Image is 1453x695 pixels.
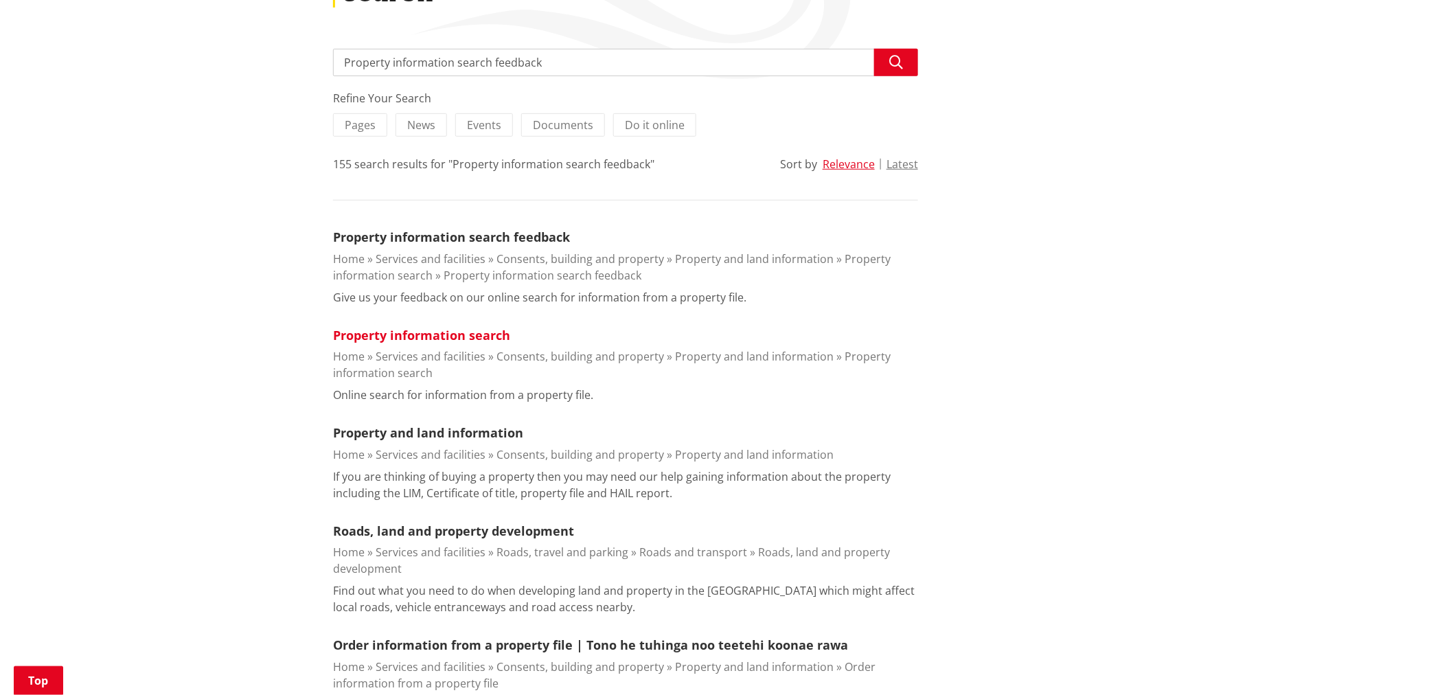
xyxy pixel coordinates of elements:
a: Consents, building and property [496,659,664,674]
span: Do it online [625,117,685,133]
p: Find out what you need to do when developing land and property in the [GEOGRAPHIC_DATA] which mig... [333,582,918,615]
button: Relevance [823,158,875,170]
span: News [407,117,435,133]
a: Consents, building and property [496,447,664,462]
a: Home [333,349,365,364]
a: Property and land information [675,251,834,266]
a: Services and facilities [376,349,485,364]
a: Property information search [333,349,891,380]
p: Online search for information from a property file. [333,387,593,403]
a: Order information from a property file | Tono he tuhinga noo teetehi koonae rawa [333,637,848,653]
span: Pages [345,117,376,133]
a: Property information search [333,327,510,343]
a: Home [333,545,365,560]
a: Property and land information [333,424,523,441]
iframe: Messenger Launcher [1390,637,1439,687]
a: Roads and transport [639,545,747,560]
a: Home [333,447,365,462]
a: Order information from a property file [333,659,876,691]
a: Property information search [333,251,891,283]
a: Roads, travel and parking [496,545,628,560]
p: If you are thinking of buying a property then you may need our help gaining information about the... [333,468,918,501]
a: Services and facilities [376,659,485,674]
button: Latest [886,158,918,170]
a: Home [333,251,365,266]
a: Roads, land and property development [333,545,890,576]
input: Search input [333,49,918,76]
a: Property and land information [675,447,834,462]
div: Sort by [780,156,817,172]
a: Consents, building and property [496,349,664,364]
p: Give us your feedback on our online search for information from a property file. [333,289,746,306]
a: Services and facilities [376,447,485,462]
a: Top [14,666,63,695]
span: Documents [533,117,593,133]
a: Consents, building and property [496,251,664,266]
a: Property and land information [675,349,834,364]
a: Services and facilities [376,545,485,560]
a: Property and land information [675,659,834,674]
a: Home [333,659,365,674]
a: Roads, land and property development [333,523,574,539]
span: Events [467,117,501,133]
div: 155 search results for "Property information search feedback" [333,156,654,172]
a: Property information search feedback [444,268,641,283]
div: Refine Your Search [333,90,918,106]
a: Property information search feedback [333,229,570,245]
a: Services and facilities [376,251,485,266]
